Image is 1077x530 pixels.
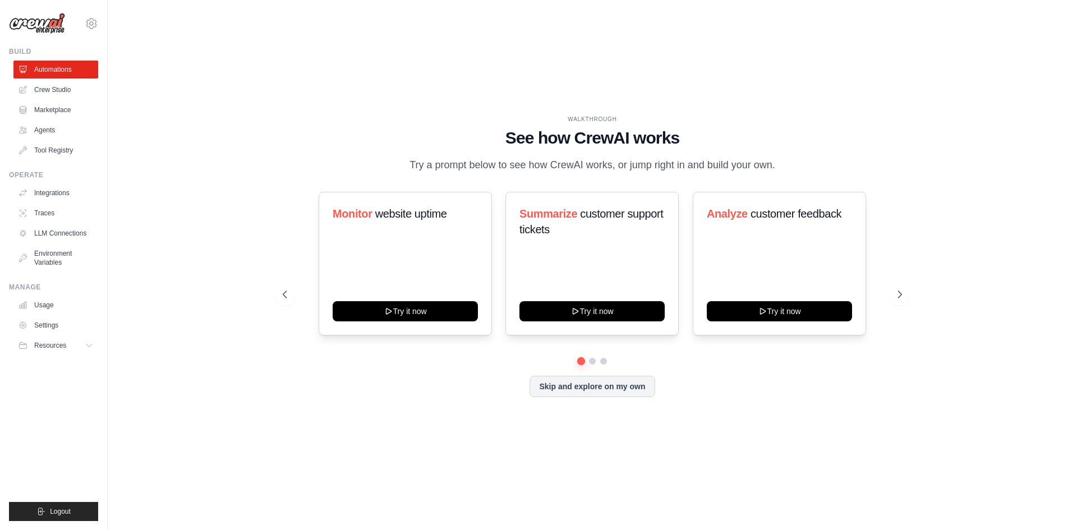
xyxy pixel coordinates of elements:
[13,224,98,242] a: LLM Connections
[333,301,478,321] button: Try it now
[13,316,98,334] a: Settings
[13,141,98,159] a: Tool Registry
[1021,476,1077,530] iframe: Chat Widget
[707,208,748,220] span: Analyze
[707,301,852,321] button: Try it now
[9,283,98,292] div: Manage
[9,170,98,179] div: Operate
[13,296,98,314] a: Usage
[13,337,98,354] button: Resources
[9,502,98,521] button: Logout
[519,208,663,236] span: customer support tickets
[13,204,98,222] a: Traces
[519,301,665,321] button: Try it now
[34,341,66,350] span: Resources
[13,245,98,271] a: Environment Variables
[519,208,577,220] span: Summarize
[13,184,98,202] a: Integrations
[13,121,98,139] a: Agents
[404,157,781,173] p: Try a prompt below to see how CrewAI works, or jump right in and build your own.
[283,115,902,123] div: WALKTHROUGH
[9,13,65,34] img: Logo
[9,47,98,56] div: Build
[530,376,655,397] button: Skip and explore on my own
[283,128,902,148] h1: See how CrewAI works
[50,507,71,516] span: Logout
[13,101,98,119] a: Marketplace
[13,61,98,79] a: Automations
[751,208,841,220] span: customer feedback
[333,208,372,220] span: Monitor
[13,81,98,99] a: Crew Studio
[375,208,447,220] span: website uptime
